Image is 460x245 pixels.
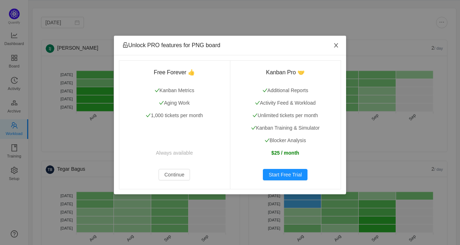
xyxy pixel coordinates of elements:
button: Close [326,36,346,56]
i: icon: check [159,100,164,105]
p: Kanban Metrics [127,87,221,94]
i: icon: unlock [122,42,128,48]
p: Aging Work [127,99,221,107]
i: icon: check [252,113,257,118]
i: icon: check [255,100,260,105]
p: Always available [127,149,221,157]
span: Unlock PRO features for PNG board [122,42,220,48]
button: Start Free Trial [263,169,307,180]
i: icon: check [155,88,160,93]
span: 1,000 tickets per month [146,112,203,118]
p: Blocker Analysis [239,137,332,144]
h3: Kanban Pro 🤝 [239,69,332,76]
p: Unlimited tickets per month [239,112,332,119]
i: icon: check [262,88,267,93]
i: icon: check [265,138,270,143]
p: Additional Reports [239,87,332,94]
i: icon: check [251,125,256,130]
strong: $25 / month [271,150,299,156]
p: Activity Feed & Workload [239,99,332,107]
h3: Free Forever 👍 [127,69,221,76]
p: Kanban Training & Simulator [239,124,332,132]
i: icon: close [333,42,339,48]
button: Continue [159,169,190,180]
i: icon: check [146,113,151,118]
